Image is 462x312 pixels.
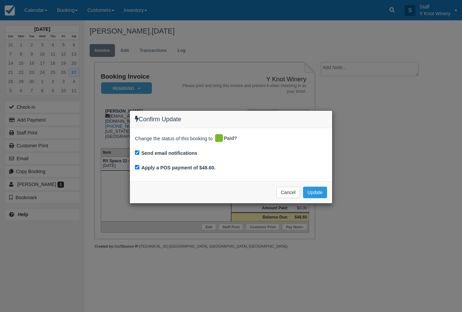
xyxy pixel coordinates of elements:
div: Paid? [214,133,242,144]
h4: Confirm Update [135,116,327,123]
span: Change the status of this booking to [135,135,213,144]
label: Send email notifications [141,150,198,157]
button: Update [303,187,327,198]
button: Cancel [276,187,300,198]
label: Apply a POS payment of $48.60. [141,165,215,170]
